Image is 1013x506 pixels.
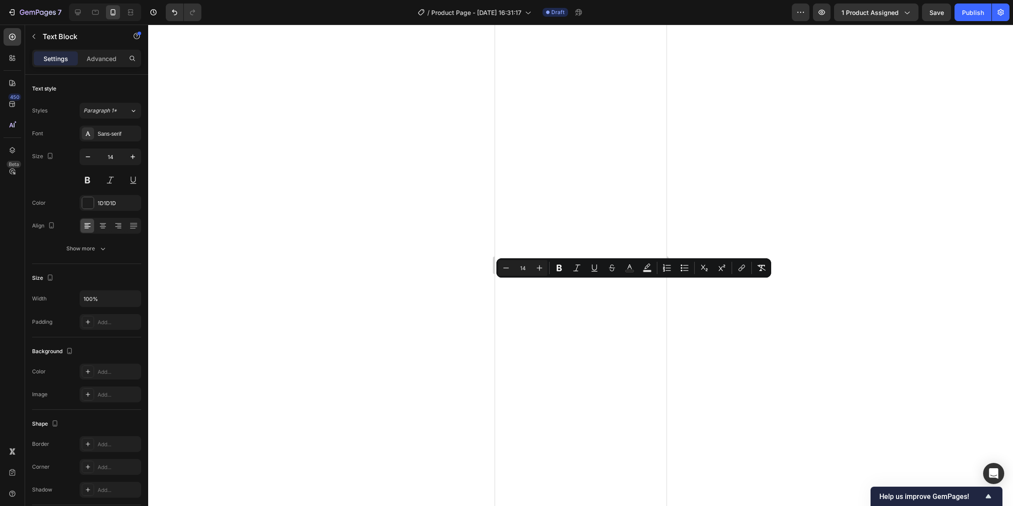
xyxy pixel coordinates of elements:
[166,4,201,21] div: Undo/Redo
[8,94,21,101] div: 450
[32,463,50,471] div: Corner
[44,54,68,63] p: Settings
[98,391,139,399] div: Add...
[32,85,56,93] div: Text style
[32,199,46,207] div: Color
[32,346,75,358] div: Background
[842,8,899,17] span: 1 product assigned
[427,8,430,17] span: /
[98,130,139,138] div: Sans-serif
[551,8,565,16] span: Draft
[879,491,994,502] button: Show survey - Help us improve GemPages!
[98,199,139,207] div: 1D1D1D
[80,291,141,307] input: Auto
[32,130,43,137] div: Font
[80,103,141,119] button: Paragraph 1*
[98,486,139,494] div: Add...
[983,463,1004,484] div: Open Intercom Messenger
[32,486,52,494] div: Shadow
[66,244,107,253] div: Show more
[32,318,52,326] div: Padding
[929,9,944,16] span: Save
[98,441,139,448] div: Add...
[32,390,47,398] div: Image
[32,220,57,232] div: Align
[496,258,771,278] div: Editor contextual toolbar
[84,107,117,115] span: Paragraph 1*
[834,4,918,21] button: 1 product assigned
[43,31,117,42] p: Text Block
[32,295,47,303] div: Width
[32,418,60,430] div: Shape
[879,492,983,501] span: Help us improve GemPages!
[58,7,62,18] p: 7
[955,4,991,21] button: Publish
[922,4,951,21] button: Save
[962,8,984,17] div: Publish
[32,241,141,257] button: Show more
[32,272,55,284] div: Size
[431,8,521,17] span: Product Page - [DATE] 16:31:17
[98,368,139,376] div: Add...
[4,4,66,21] button: 7
[98,463,139,471] div: Add...
[7,161,21,168] div: Beta
[495,25,667,506] iframe: Design area
[32,151,55,163] div: Size
[32,440,49,448] div: Border
[87,54,117,63] p: Advanced
[32,107,47,115] div: Styles
[32,368,46,376] div: Color
[98,318,139,326] div: Add...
